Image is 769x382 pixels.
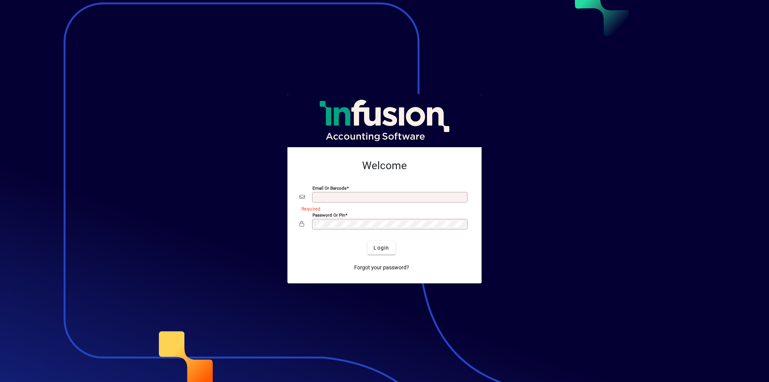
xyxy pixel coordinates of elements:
h2: Welcome [300,159,469,172]
mat-error: Required [301,204,463,212]
mat-label: Email or Barcode [312,185,347,191]
span: Login [374,244,389,252]
button: Login [367,241,395,255]
mat-label: Password or Pin [312,212,345,218]
a: Forgot your password? [351,261,412,274]
span: Forgot your password? [354,264,409,272]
